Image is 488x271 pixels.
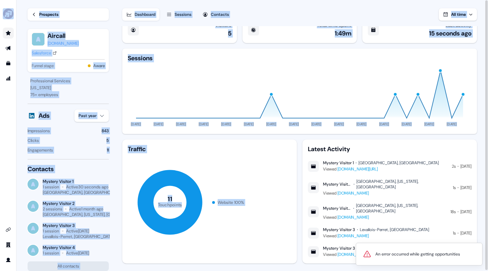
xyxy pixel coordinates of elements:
[308,145,471,153] div: Latest Activity
[317,22,351,28] div: Total time spent
[30,77,106,84] div: Professional Services
[176,122,187,126] tspan: [DATE]
[43,190,124,195] div: [GEOGRAPHIC_DATA], [GEOGRAPHIC_DATA]
[452,163,456,170] div: 2s
[69,206,103,212] div: Active 1 month ago
[3,58,14,69] a: Go to templates
[175,11,191,18] div: Sessions
[447,122,457,126] tspan: [DATE]
[312,122,322,126] tspan: [DATE]
[106,137,109,144] div: 5
[338,190,369,196] a: [DOMAIN_NAME]
[107,147,109,154] div: 11
[43,179,109,184] div: Mystery Visitor 1
[460,163,471,170] div: [DATE]
[135,11,155,18] div: Dashboard
[429,29,471,38] div: 15 seconds ago
[154,122,164,126] tspan: [DATE]
[168,195,173,203] tspan: 11
[356,179,449,190] div: [GEOGRAPHIC_DATA], [US_STATE], [GEOGRAPHIC_DATA]
[323,227,355,232] div: Mystery Visitor 3
[43,234,114,239] div: Levallois-Perret, [GEOGRAPHIC_DATA]
[30,91,106,98] div: 75 + employees
[39,112,50,120] div: Ads
[267,122,277,126] tspan: [DATE]
[359,160,439,166] div: [GEOGRAPHIC_DATA], [GEOGRAPHIC_DATA]
[453,230,456,237] div: 1s
[28,127,50,134] div: Impressions
[439,8,477,21] button: All time
[446,22,471,28] div: Last activity
[335,29,351,38] div: 1:49m
[43,212,146,217] div: [GEOGRAPHIC_DATA], [US_STATE], [GEOGRAPHIC_DATA]
[66,250,89,256] div: Active [DATE]
[131,122,142,126] tspan: [DATE]
[323,166,439,173] div: Viewed
[43,201,109,206] div: Mystery Visitor 2
[43,228,59,234] div: 1 session
[158,202,182,207] tspan: Touchpoints
[198,8,233,21] button: Contacts
[3,239,14,250] a: Go to team
[43,250,59,256] div: 1 session
[48,32,79,40] button: Aircall
[199,122,209,126] tspan: [DATE]
[453,184,456,191] div: 1s
[338,166,378,172] a: [DOMAIN_NAME][URL]
[218,199,244,206] div: Website 100 %
[30,84,106,91] div: [US_STATE]
[450,208,456,215] div: 18s
[323,232,429,239] div: Viewed
[221,122,232,126] tspan: [DATE]
[48,40,79,47] div: [DOMAIN_NAME]
[323,190,449,197] div: Viewed
[39,11,59,18] div: Prospects
[66,228,89,234] div: Active [DATE]
[334,122,344,126] tspan: [DATE]
[323,246,355,251] div: Mystery Visitor 3
[32,50,51,56] div: Salesforce
[379,122,390,126] tspan: [DATE]
[338,215,369,220] a: [DOMAIN_NAME]
[323,181,352,187] div: Mystery Visitor 2
[215,22,231,28] div: Visitors
[323,206,351,211] div: Mystery Visitor 2
[28,137,39,144] div: Clicks
[28,261,109,271] button: All contacts
[323,214,446,221] div: Viewed
[32,62,54,69] span: Funnel stage:
[128,145,291,153] div: Traffic
[323,160,354,166] div: Mystery Visitor 1
[289,122,299,126] tspan: [DATE]
[122,8,159,21] button: Dashboard
[32,50,57,56] a: Salesforce
[402,122,412,126] tspan: [DATE]
[323,251,429,258] div: Viewed
[102,127,109,134] div: 843
[460,184,471,191] div: [DATE]
[460,230,471,237] div: [DATE]
[360,227,429,232] div: Levallois-Perret, [GEOGRAPHIC_DATA]
[338,252,378,257] a: [DOMAIN_NAME][URL]
[28,8,109,21] a: Prospects
[28,165,109,173] div: Contacts
[43,184,59,190] div: 1 session
[338,233,369,239] a: [DOMAIN_NAME]
[228,29,231,38] div: 5
[460,208,471,215] div: [DATE]
[74,110,109,122] button: Past year
[28,147,53,154] div: Engagements
[3,28,14,39] a: Go to prospects
[43,245,89,250] div: Mystery Visitor 4
[451,12,466,17] span: All time
[356,203,447,214] div: [GEOGRAPHIC_DATA], [US_STATE], [GEOGRAPHIC_DATA]
[3,224,14,235] a: Go to integrations
[424,122,435,126] tspan: [DATE]
[244,122,254,126] tspan: [DATE]
[357,122,367,126] tspan: [DATE]
[375,251,460,258] div: An error occurred while getting opportunities
[211,11,229,18] div: Contacts
[66,184,108,190] div: Active 30 seconds ago
[43,206,62,212] div: 2 sessions
[3,73,14,84] a: Go to attribution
